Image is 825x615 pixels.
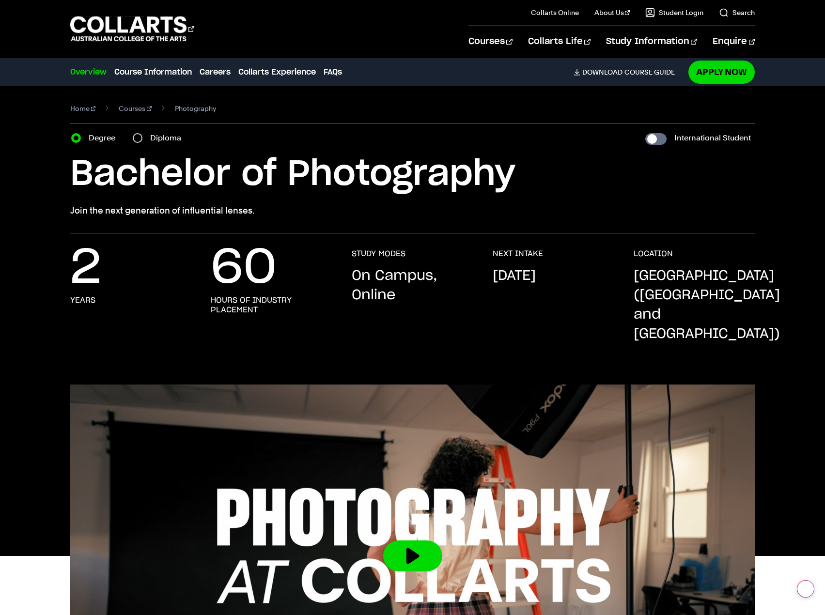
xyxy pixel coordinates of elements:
span: Photography [175,102,216,115]
a: Home [70,102,96,115]
h3: hours of industry placement [211,295,332,315]
a: Search [719,8,755,17]
a: DownloadCourse Guide [574,68,683,77]
a: Collarts Online [531,8,579,17]
a: Courses [119,102,152,115]
h3: NEXT INTAKE [493,249,543,259]
label: Diploma [150,131,187,145]
a: About Us [594,8,630,17]
a: Study Information [606,26,697,58]
p: 2 [70,249,101,288]
a: Course Information [114,66,192,78]
p: On Campus, Online [352,266,473,305]
a: Careers [200,66,231,78]
a: Collarts Experience [238,66,316,78]
a: Enquire [713,26,755,58]
a: Student Login [645,8,703,17]
a: Collarts Life [528,26,591,58]
h1: Bachelor of Photography [70,153,755,196]
label: International Student [674,131,751,145]
a: Apply Now [688,61,755,83]
h3: years [70,295,95,305]
a: FAQs [324,66,342,78]
h3: LOCATION [634,249,673,259]
label: Degree [89,131,121,145]
p: 60 [211,249,277,288]
div: Go to homepage [70,15,194,43]
h3: STUDY MODES [352,249,405,259]
p: [GEOGRAPHIC_DATA] ([GEOGRAPHIC_DATA] and [GEOGRAPHIC_DATA]) [634,266,780,344]
p: [DATE] [493,266,536,286]
a: Courses [468,26,513,58]
a: Overview [70,66,107,78]
p: Join the next generation of influential lenses. [70,204,755,217]
span: Download [582,68,623,77]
